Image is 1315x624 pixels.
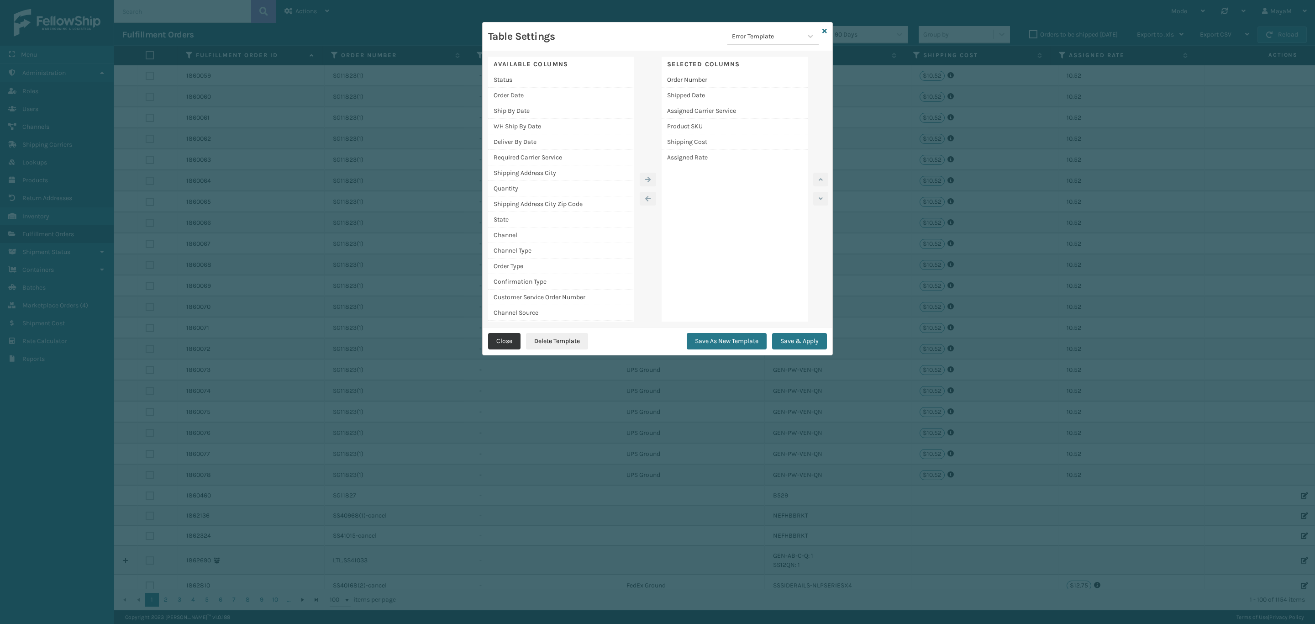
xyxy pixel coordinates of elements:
[488,30,555,43] h3: Table Settings
[662,72,808,88] div: Order Number
[488,57,634,72] div: Available Columns
[662,150,808,165] div: Assigned Rate
[662,57,808,72] div: Selected Columns
[526,333,588,349] button: Delete Template
[488,227,634,243] div: Channel
[488,196,634,212] div: Shipping Address City Zip Code
[488,259,634,274] div: Order Type
[488,212,634,227] div: State
[488,165,634,181] div: Shipping Address City
[488,321,634,336] div: Error
[488,119,634,134] div: WH Ship By Date
[488,72,634,88] div: Status
[732,32,803,41] div: Error Template
[488,181,634,196] div: Quantity
[662,134,808,150] div: Shipping Cost
[488,290,634,305] div: Customer Service Order Number
[662,119,808,134] div: Product SKU
[488,243,634,259] div: Channel Type
[488,88,634,103] div: Order Date
[488,305,634,321] div: Channel Source
[662,103,808,119] div: Assigned Carrier Service
[488,150,634,165] div: Required Carrier Service
[687,333,767,349] button: Save As New Template
[772,333,827,349] button: Save & Apply
[488,274,634,290] div: Confirmation Type
[488,103,634,119] div: Ship By Date
[488,333,521,349] button: Close
[662,88,808,103] div: Shipped Date
[488,134,634,150] div: Deliver By Date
